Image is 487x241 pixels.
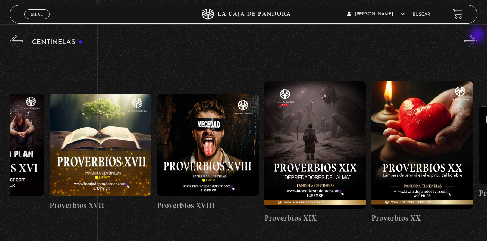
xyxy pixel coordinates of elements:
h3: Centinelas [32,39,83,46]
h4: Proverbios XX [371,212,473,224]
span: Menu [31,12,43,16]
a: Buscar [413,12,430,17]
h4: Proverbios XIX [264,212,366,224]
button: Next [464,35,477,48]
a: View your shopping cart [453,9,463,19]
button: Previous [10,35,23,48]
h4: Proverbios XVIII [157,200,259,212]
h4: Proverbios XVII [50,200,151,212]
span: [PERSON_NAME] [347,12,405,16]
span: Cerrar [28,18,46,24]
